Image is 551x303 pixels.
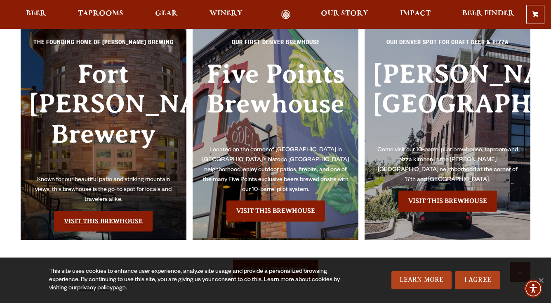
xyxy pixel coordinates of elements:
h3: Five Points Brewhouse [201,59,350,146]
a: Gear [150,10,183,19]
span: Our Story [321,10,368,17]
div: This site uses cookies to enhance user experience, analyze site usage and provide a personalized ... [49,268,355,293]
a: Beer Finder [457,10,520,19]
a: Visit the Fort Collin's Brewery & Taproom [54,211,153,231]
a: Our Story [316,10,374,19]
span: Beer [26,10,46,17]
span: Impact [400,10,431,17]
a: Visit the Five Points Brewhouse [226,200,325,221]
span: Beer Finder [462,10,514,17]
a: Winery [204,10,248,19]
div: Accessibility Menu [524,279,542,298]
p: Known for our beautiful patio and striking mountain views, this brewhouse is the go-to spot for l... [29,175,178,205]
a: Learn More [391,271,452,289]
h3: [PERSON_NAME][GEOGRAPHIC_DATA] [373,59,522,146]
p: Our Denver spot for craft beer & pizza [373,38,522,53]
a: I Agree [455,271,500,289]
a: Impact [395,10,436,19]
a: Visit the Sloan’s Lake Brewhouse [398,191,497,211]
a: Beer [21,10,52,19]
a: Odell Home [270,10,301,19]
span: Winery [210,10,243,17]
h3: Fort [PERSON_NAME] Brewery [29,59,178,175]
p: Our First Denver Brewhouse [201,38,350,53]
span: Gear [155,10,178,17]
a: Taprooms [73,10,129,19]
a: privacy policy [77,285,113,292]
p: Come visit our 10-barrel pilot brewhouse, taproom and pizza kitchen in the [PERSON_NAME][GEOGRAPH... [373,146,522,185]
p: Located on the corner of [GEOGRAPHIC_DATA] in [GEOGRAPHIC_DATA]’s historic [GEOGRAPHIC_DATA] neig... [201,146,350,195]
span: Taprooms [78,10,123,17]
p: The Founding Home of [PERSON_NAME] Brewing [29,38,178,53]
